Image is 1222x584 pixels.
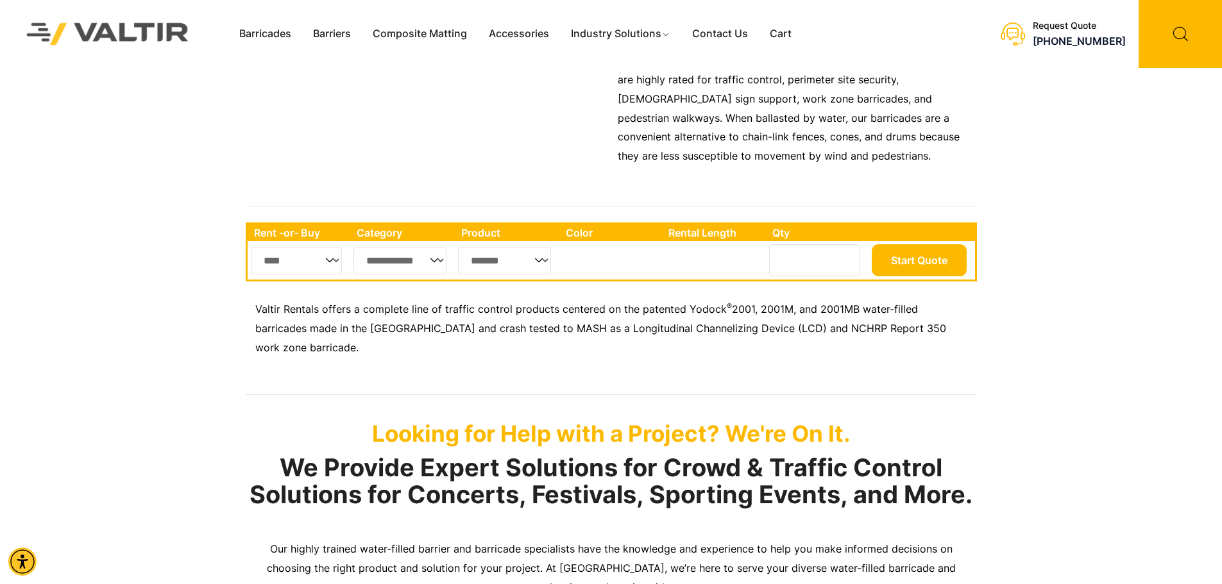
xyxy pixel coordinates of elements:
span: Valtir Rentals offers a complete line of traffic control products centered on the patented Yodock [255,303,727,315]
img: Valtir Rentals [10,6,206,62]
h2: We Provide Expert Solutions for Crowd & Traffic Control Solutions for Concerts, Festivals, Sporti... [246,455,977,508]
th: Rental Length [662,224,766,241]
a: Cart [759,24,802,44]
button: Start Quote [872,244,967,276]
a: Accessories [478,24,560,44]
a: Barricades [228,24,302,44]
div: Request Quote [1033,21,1126,31]
select: Single select [353,247,447,274]
p: Looking for Help with a Project? We're On It. [246,420,977,447]
select: Single select [458,247,551,274]
th: Rent -or- Buy [248,224,350,241]
a: Industry Solutions [560,24,681,44]
input: Number [769,244,860,276]
a: Composite Matting [362,24,478,44]
th: Qty [766,224,868,241]
div: Accessibility Menu [8,547,37,576]
sup: ® [727,301,732,311]
th: Color [559,224,663,241]
p: Our heady-duty barricades are made in the [GEOGRAPHIC_DATA] and are highly rated for traffic cont... [618,51,971,167]
th: Product [455,224,559,241]
span: 2001, 2001M, and 2001MB water-filled barricades made in the [GEOGRAPHIC_DATA] and crash tested to... [255,303,946,354]
a: Barriers [302,24,362,44]
a: call (888) 496-3625 [1033,35,1126,47]
a: Contact Us [681,24,759,44]
select: Single select [251,247,343,274]
th: Category [350,224,455,241]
